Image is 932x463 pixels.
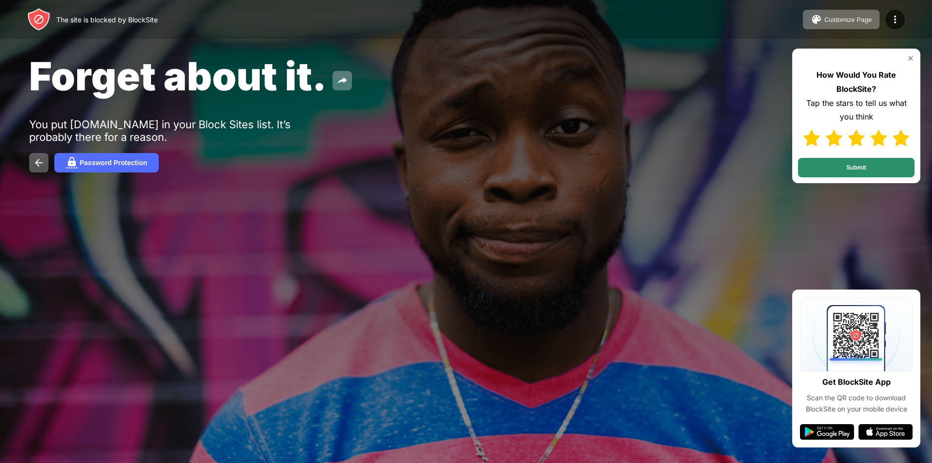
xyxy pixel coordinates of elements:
[803,10,880,29] button: Customize Page
[800,424,854,440] img: google-play.svg
[848,130,865,146] img: star-full.svg
[870,130,887,146] img: star-full.svg
[27,8,50,31] img: header-logo.svg
[798,68,915,96] div: How Would You Rate BlockSite?
[33,157,45,169] img: back.svg
[29,52,327,100] span: Forget about it.
[798,158,915,177] button: Submit
[907,54,915,62] img: rate-us-close.svg
[80,159,147,167] div: Password Protection
[800,297,913,371] img: qrcode.svg
[811,14,822,25] img: pallet.svg
[824,16,872,23] div: Customize Page
[889,14,901,25] img: menu-icon.svg
[800,393,913,414] div: Scan the QR code to download BlockSite on your mobile device
[826,130,842,146] img: star-full.svg
[54,153,159,172] button: Password Protection
[798,96,915,124] div: Tap the stars to tell us what you think
[29,118,329,143] div: You put [DOMAIN_NAME] in your Block Sites list. It’s probably there for a reason.
[822,375,891,389] div: Get BlockSite App
[893,130,909,146] img: star-full.svg
[803,130,820,146] img: star-full.svg
[56,16,158,24] div: The site is blocked by BlockSite
[336,75,348,86] img: share.svg
[66,157,78,169] img: password.svg
[858,424,913,440] img: app-store.svg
